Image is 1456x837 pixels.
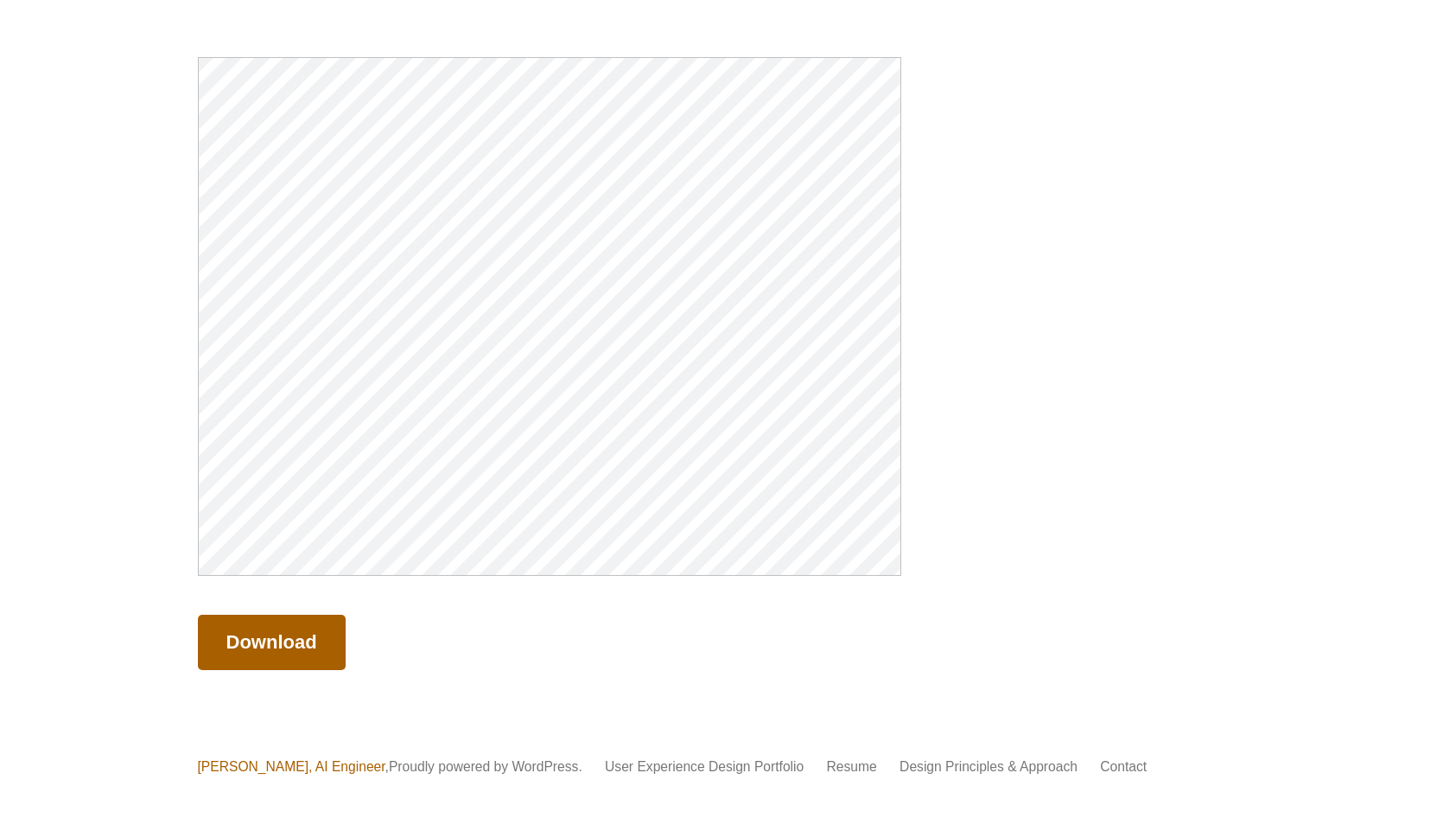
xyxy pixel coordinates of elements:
a: Download [198,615,346,671]
div: , [198,755,1259,779]
a: Contact [1100,759,1147,774]
a: User Experience Design Portfolio [605,759,804,774]
img: Embed of resume Greg Schwartz, Senior UX Designer. [198,57,902,576]
a: Design Principles & Approach [900,759,1078,774]
nav: Footer Menu [605,759,1166,774]
a: [PERSON_NAME], AI Engineer [198,759,385,774]
a: Resume [827,759,877,774]
a: Proudly powered by WordPress. [389,759,582,774]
